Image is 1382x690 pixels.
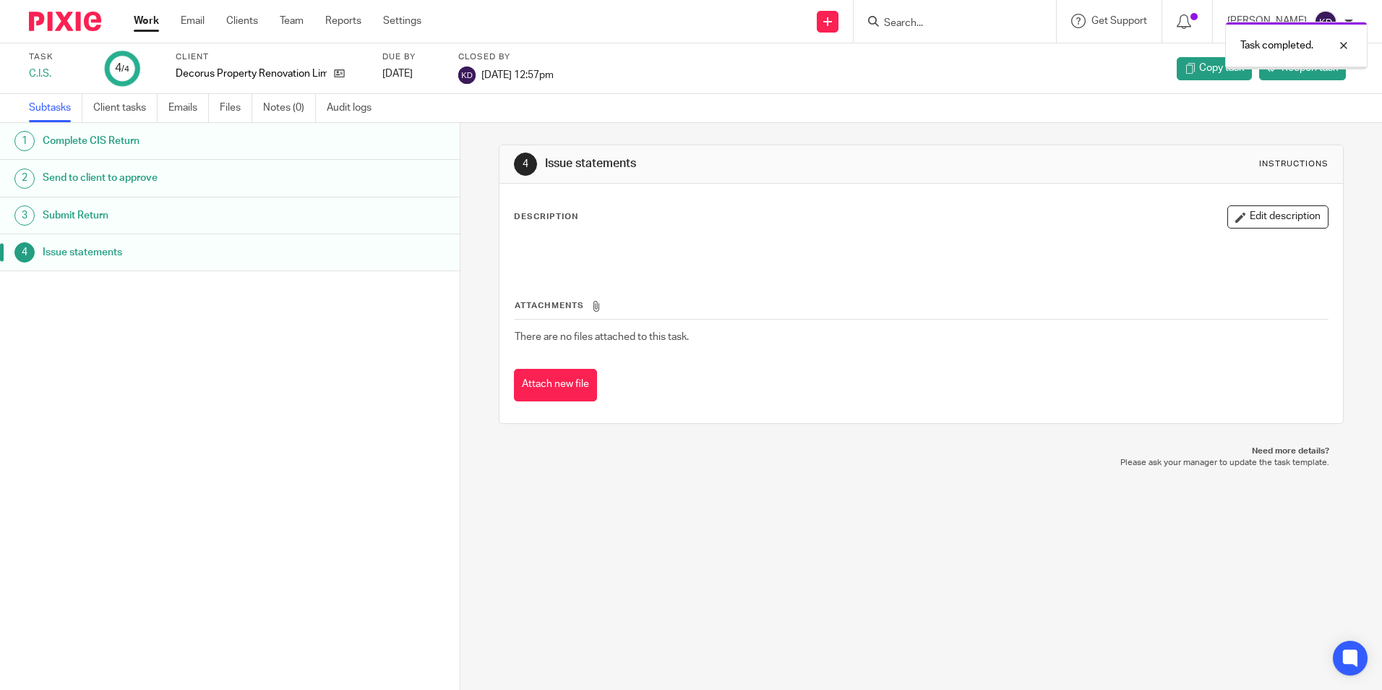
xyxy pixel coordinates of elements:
div: 4 [514,153,537,176]
a: Notes (0) [263,94,316,122]
span: There are no files attached to this task. [515,332,689,342]
img: svg%3E [1314,10,1337,33]
a: Team [280,14,304,28]
label: Closed by [458,51,554,63]
a: Settings [383,14,421,28]
a: Clients [226,14,258,28]
p: Task completed. [1240,38,1313,53]
h1: Issue statements [545,156,952,171]
div: 4 [14,242,35,263]
label: Task [29,51,87,63]
img: Pixie [29,12,101,31]
a: Files [220,94,252,122]
h1: Send to client to approve [43,167,312,189]
a: Subtasks [29,94,82,122]
small: /4 [121,65,129,73]
a: Work [134,14,159,28]
div: 1 [14,131,35,151]
div: 2 [14,169,35,189]
a: Reports [325,14,361,28]
div: 3 [14,205,35,226]
p: Need more details? [513,446,1329,457]
span: [DATE] 12:57pm [481,69,554,80]
h1: Submit Return [43,205,312,226]
a: Client tasks [93,94,158,122]
a: Email [181,14,205,28]
p: Decorus Property Renovation Limited [176,67,327,81]
button: Attach new file [514,369,597,401]
p: Please ask your manager to update the task template. [513,457,1329,469]
h1: Complete CIS Return [43,130,312,152]
a: Emails [168,94,209,122]
div: C.I.S. [29,67,87,81]
img: svg%3E [458,67,476,84]
p: Description [514,211,578,223]
label: Due by [382,51,440,63]
h1: Issue statements [43,242,312,263]
div: 4 [115,60,129,77]
button: Edit description [1227,205,1329,229]
a: Audit logs [327,94,382,122]
div: [DATE] [382,67,440,81]
label: Client [176,51,364,63]
div: Instructions [1259,158,1329,170]
span: Attachments [515,302,584,310]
